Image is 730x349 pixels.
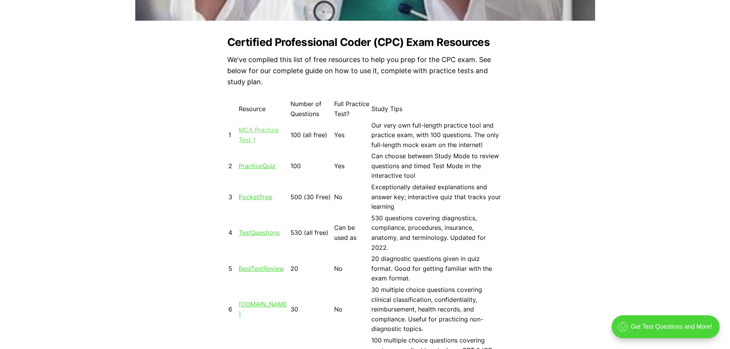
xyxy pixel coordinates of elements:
td: 20 diagnostic questions given in quiz format. Good for getting familiar with the exam format. [371,254,502,284]
td: 30 multiple choice questions covering clinical classification, confidentiality, reimbursement, he... [371,285,502,334]
td: 500 (30 Free) [290,182,333,212]
td: No [334,182,370,212]
td: 5 [228,254,238,284]
td: Resource [238,99,289,119]
td: 1 [228,120,238,151]
td: No [334,254,370,284]
td: 100 (all free) [290,120,333,151]
td: Yes [334,120,370,151]
td: No [334,285,370,334]
td: Can be used as [334,213,370,253]
a: BestTestReview [239,265,284,272]
p: We've compiled this list of free resources to help you prep for the CPC exam. See below for our c... [227,54,503,87]
a: PracticeQuiz [239,162,276,170]
td: Full Practice Test? [334,99,370,119]
td: 2 [228,151,238,181]
h2: Certified Professional Coder (CPC) Exam Resources [227,36,503,48]
a: TestQuestions [239,229,280,236]
td: 100 [290,151,333,181]
td: Exceptionally detailed explanations and answer key; interactive quiz that tracks your learning [371,182,502,212]
a: MCA Practice Test 1 [239,126,279,144]
td: Our very own full-length practice tool and practice exam, with 100 questions. The only full-lengt... [371,120,502,151]
td: 4 [228,213,238,253]
td: Number of Questions [290,99,333,119]
a: [DOMAIN_NAME] [239,300,287,318]
a: PocketPrep [239,193,272,201]
iframe: portal-trigger [605,311,730,349]
td: 530 (all free) [290,213,333,253]
td: 530 questions covering diagnostics, compliance, procedures, insurance, anatomy, and terminology. ... [371,213,502,253]
td: Can choose between Study Mode to review questions and timed Test Mode in the interactive tool [371,151,502,181]
td: 20 [290,254,333,284]
td: 3 [228,182,238,212]
td: Yes [334,151,370,181]
td: Study Tips [371,99,502,119]
td: 30 [290,285,333,334]
td: 6 [228,285,238,334]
